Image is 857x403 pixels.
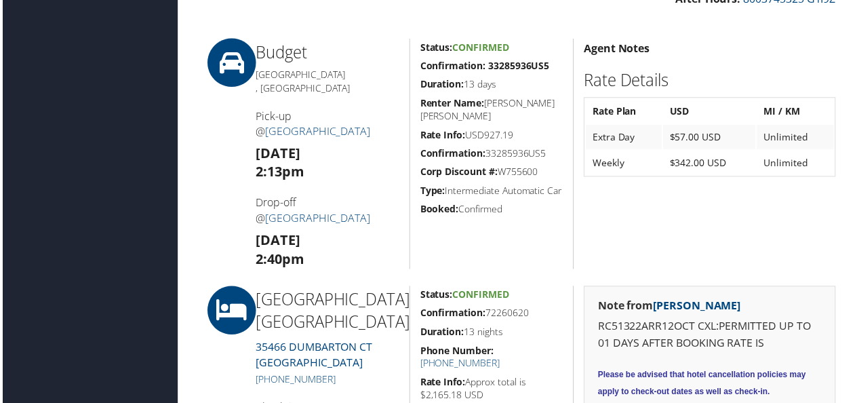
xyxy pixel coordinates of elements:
[420,359,500,372] a: [PHONE_NUMBER]
[420,327,464,340] strong: Duration:
[255,145,300,163] strong: [DATE]
[599,372,809,400] span: Please be advised that hotel cancellation policies may apply to check-out dates as well as check-in.
[420,378,466,391] strong: Rate Info:
[420,97,485,110] strong: Renter Name:
[264,124,370,139] a: [GEOGRAPHIC_DATA]
[420,147,486,160] strong: Confirmation:
[420,166,564,180] h5: W755600
[587,126,664,150] td: Extra Day
[665,100,759,124] th: USD
[420,308,486,321] strong: Confirmation:
[585,41,652,56] strong: Agent Notes
[665,151,759,176] td: $342.00 USD
[420,290,453,303] strong: Status:
[665,126,759,150] td: $57.00 USD
[759,126,837,150] td: Unlimited
[420,185,445,198] strong: Type:
[255,196,399,227] h4: Drop-off @
[420,97,564,123] h5: [PERSON_NAME] [PERSON_NAME]
[420,346,494,359] strong: Phone Number:
[420,308,564,322] h5: 72260620
[655,300,743,315] a: [PERSON_NAME]
[420,129,564,142] h5: USD927.19
[420,185,564,199] h5: Intermediate Automatic Car
[264,212,370,227] a: [GEOGRAPHIC_DATA]
[420,41,453,54] strong: Status:
[255,375,335,388] a: [PHONE_NUMBER]
[420,204,459,216] strong: Booked:
[453,290,510,303] span: Confirmed
[255,341,372,372] a: 35466 DUMBARTON CT[GEOGRAPHIC_DATA]
[420,327,564,341] h5: 13 nights
[420,78,464,91] strong: Duration:
[420,129,466,142] strong: Rate Info:
[255,69,399,95] h5: [GEOGRAPHIC_DATA] , [GEOGRAPHIC_DATA]
[587,151,664,176] td: Weekly
[255,164,304,182] strong: 2:13pm
[420,147,564,161] h5: 33285936US5
[599,320,824,354] p: RC51322ARR12OCT CXL:PERMITTED UP TO 01 DAYS AFTER BOOKING RATE IS
[255,109,399,140] h4: Pick-up @
[587,100,664,124] th: Rate Plan
[420,166,498,179] strong: Corp Discount #:
[759,151,837,176] td: Unlimited
[255,232,300,250] strong: [DATE]
[255,41,399,64] h2: Budget
[453,41,510,54] span: Confirmed
[255,251,304,269] strong: 2:40pm
[585,69,839,92] h2: Rate Details
[255,290,399,335] h2: [GEOGRAPHIC_DATA] [GEOGRAPHIC_DATA]
[420,59,551,72] strong: Confirmation: 33285936US5
[599,300,743,315] strong: Note from
[420,204,564,217] h5: Confirmed
[759,100,837,124] th: MI / KM
[420,78,564,92] h5: 13 days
